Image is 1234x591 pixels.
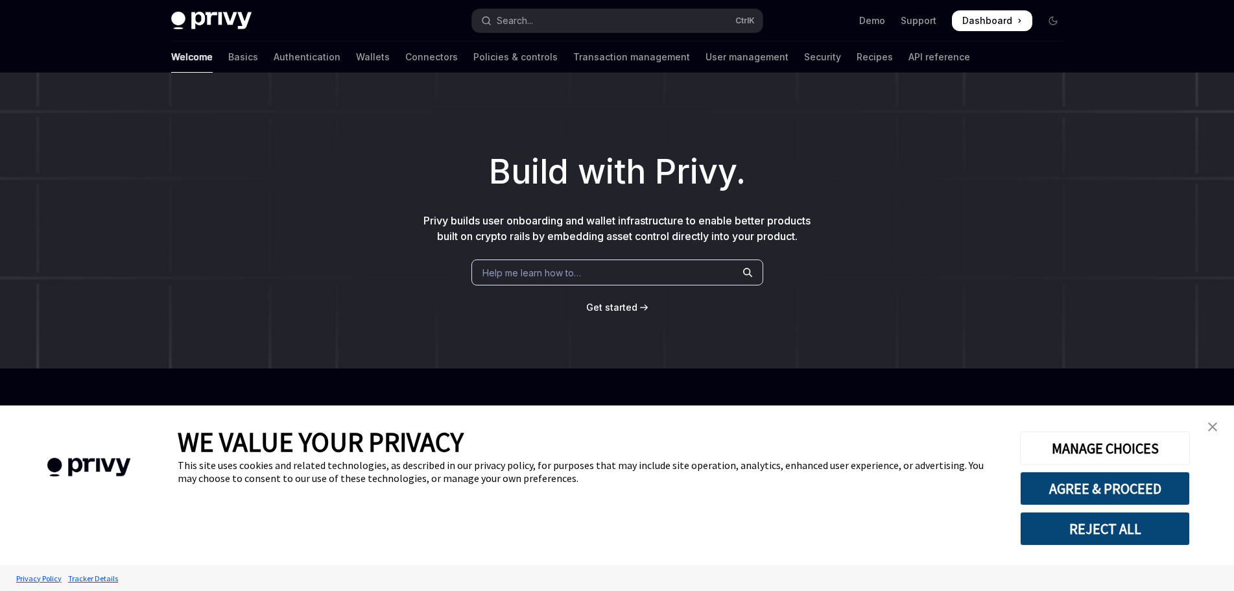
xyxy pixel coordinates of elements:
span: Help me learn how to… [482,266,581,280]
button: Open search [472,9,763,32]
img: dark logo [171,12,252,30]
button: AGREE & PROCEED [1020,472,1190,505]
a: Dashboard [952,10,1032,31]
div: Search... [497,13,533,29]
button: Toggle dark mode [1043,10,1063,31]
span: Get started [586,302,637,313]
button: MANAGE CHOICES [1020,431,1190,465]
h1: Build with Privy. [21,147,1213,197]
a: Security [804,42,841,73]
a: Tracker Details [65,567,121,590]
a: Policies & controls [473,42,558,73]
span: WE VALUE YOUR PRIVACY [178,425,464,459]
img: company logo [19,439,158,496]
a: close banner [1200,414,1226,440]
a: User management [706,42,789,73]
a: Connectors [405,42,458,73]
a: Privacy Policy [13,567,65,590]
a: Transaction management [573,42,690,73]
a: Authentication [274,42,340,73]
a: Support [901,14,936,27]
div: This site uses cookies and related technologies, as described in our privacy policy, for purposes... [178,459,1001,485]
span: Dashboard [962,14,1012,27]
span: Privy builds user onboarding and wallet infrastructure to enable better products built on crypto ... [423,214,811,243]
a: API reference [908,42,970,73]
a: Wallets [356,42,390,73]
span: Ctrl K [735,16,755,26]
button: REJECT ALL [1020,512,1190,546]
a: Welcome [171,42,213,73]
img: close banner [1208,422,1217,431]
a: Recipes [857,42,893,73]
a: Get started [586,301,637,314]
a: Demo [859,14,885,27]
a: Basics [228,42,258,73]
